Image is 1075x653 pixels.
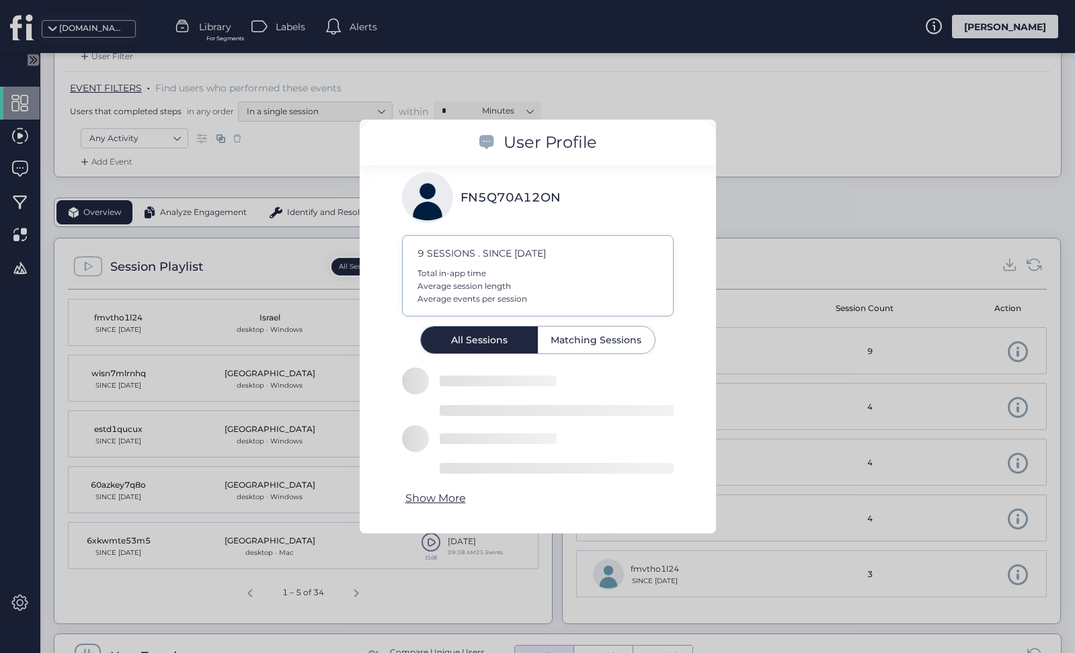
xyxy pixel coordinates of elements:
div: Average events per session [417,293,527,306]
div: User Profile [504,130,597,155]
div: Average session length [417,280,511,293]
div: 9 SESSIONS . SINCE [DATE] [417,246,658,261]
span: All Sessions [451,335,508,345]
p: Show More [405,490,466,507]
span: Matching Sessions [551,335,641,345]
div: Total in-app time [417,267,486,280]
div: FN5Q70A12ON [461,188,561,207]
